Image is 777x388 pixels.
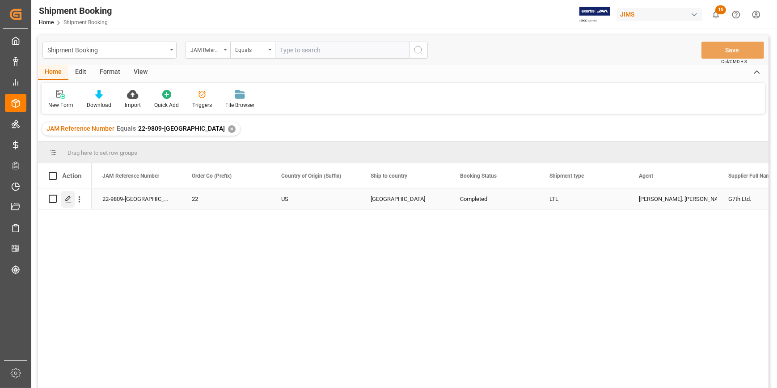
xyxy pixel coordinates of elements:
button: open menu [186,42,230,59]
div: Download [87,101,111,109]
span: Order Co (Prefix) [192,173,232,179]
button: search button [409,42,428,59]
span: Booking Status [460,173,497,179]
div: Shipment Booking [39,4,112,17]
div: 22 [192,189,260,209]
button: open menu [42,42,177,59]
div: Triggers [192,101,212,109]
div: New Form [48,101,73,109]
div: Equals [235,44,266,54]
div: [GEOGRAPHIC_DATA] [371,189,439,209]
div: ✕ [228,125,236,133]
a: Home [39,19,54,26]
div: LTL [549,189,617,209]
button: open menu [230,42,275,59]
div: View [127,65,154,80]
input: Type to search [275,42,409,59]
span: JAM Reference Number [102,173,159,179]
div: Completed [460,189,528,209]
div: Home [38,65,68,80]
span: Ship to country [371,173,407,179]
div: US [281,189,349,209]
div: Action [62,172,81,180]
span: JAM Reference Number [46,125,114,132]
span: Agent [639,173,653,179]
div: JAM Reference Number [190,44,221,54]
span: Supplier Full Name [728,173,773,179]
button: Save [701,42,764,59]
div: File Browser [225,101,254,109]
button: Help Center [726,4,746,25]
button: show 16 new notifications [706,4,726,25]
img: Exertis%20JAM%20-%20Email%20Logo.jpg_1722504956.jpg [579,7,610,22]
div: Shipment Booking [47,44,167,55]
div: Press SPACE to select this row. [38,188,92,209]
div: Quick Add [154,101,179,109]
span: 22-9809-[GEOGRAPHIC_DATA] [138,125,225,132]
div: Import [125,101,141,109]
div: [PERSON_NAME]. [PERSON_NAME] [639,189,707,209]
div: Edit [68,65,93,80]
span: Country of Origin (Suffix) [281,173,341,179]
span: 16 [715,5,726,14]
span: Shipment type [549,173,584,179]
div: 22-9809-[GEOGRAPHIC_DATA] [92,188,181,209]
div: Format [93,65,127,80]
span: Ctrl/CMD + S [721,58,747,65]
span: Drag here to set row groups [68,149,137,156]
button: JIMS [617,6,706,23]
span: Equals [117,125,136,132]
div: JIMS [617,8,702,21]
